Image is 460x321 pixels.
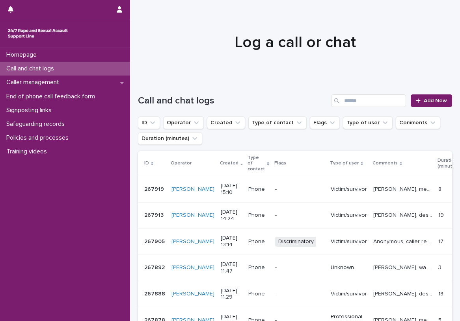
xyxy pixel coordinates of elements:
p: [DATE] 11:47 [221,261,242,275]
p: Duration (minutes) [438,156,459,171]
a: Add New [411,94,452,107]
p: 267913 [144,210,165,219]
span: Discriminatory [275,237,317,247]
p: Victim/survivor [331,186,367,193]
p: Wendy, described experiencing sexual violence perpetrated by their husband, explored feelings and... [373,289,434,297]
p: [DATE] 14:24 [221,209,242,222]
button: Flags [310,116,340,129]
h1: Log a call or chat [138,33,452,52]
p: 8 [438,184,443,193]
p: Victim/survivor [331,212,367,219]
p: Created [220,159,238,168]
p: Phone [248,238,268,245]
a: [PERSON_NAME] [171,212,214,219]
p: 18 [438,289,445,297]
p: 267919 [144,184,166,193]
p: 267888 [144,289,167,297]
p: - [275,264,324,271]
p: Phone [248,186,268,193]
a: [PERSON_NAME] [171,264,214,271]
p: Victim/survivor [331,291,367,297]
p: Homepage [3,51,43,59]
button: Duration (minutes) [138,132,202,145]
p: [DATE] 13:14 [221,235,242,248]
p: Safeguarding records [3,120,71,128]
p: - [275,186,324,193]
p: Caller management [3,79,65,86]
p: - [275,212,324,219]
p: Policies and processes [3,134,75,142]
img: rhQMoQhaT3yELyF149Cw [6,26,69,41]
p: [DATE] 15:10 [221,183,242,196]
p: Training videos [3,148,53,155]
button: Comments [396,116,440,129]
p: Operator [171,159,192,168]
p: Cheryl, described experiencing sexual violence (CSA) and talked about the impacts (memories), exp... [373,210,434,219]
a: [PERSON_NAME] [171,186,214,193]
p: Comments [372,159,398,168]
p: ID [144,159,149,168]
p: - [275,291,324,297]
p: Phone [248,291,268,297]
span: Add New [424,98,447,103]
p: 267892 [144,263,166,271]
p: 17 [438,237,445,245]
input: Search [331,94,406,107]
p: Call and chat logs [3,65,60,72]
p: Signposting links [3,107,58,114]
p: Phone [248,212,268,219]
p: Richard, mentioned experiencing sexual violence, mentioned reporting and police, wanted informati... [373,184,434,193]
p: Karine, wanted information around the police and reports so operator explained boundaries of the ... [373,263,434,271]
p: [DATE] 11:29 [221,288,242,301]
button: Created [207,116,245,129]
a: [PERSON_NAME] [171,238,214,245]
button: Type of contact [248,116,307,129]
a: [PERSON_NAME] [171,291,214,297]
p: End of phone call feedback form [3,93,101,100]
p: Victim/survivor [331,238,367,245]
h1: Call and chat logs [138,95,328,107]
p: Unknown [331,264,367,271]
p: Anonymous, caller repeated the phrase "ma'am" and "you know" and would swear throughout the call,... [373,237,434,245]
p: Type of user [330,159,359,168]
button: ID [138,116,160,129]
p: Type of contact [248,153,265,173]
p: 267905 [144,237,166,245]
button: Type of user [343,116,393,129]
p: 3 [438,263,443,271]
p: Flags [274,159,286,168]
button: Operator [163,116,204,129]
p: 19 [438,210,445,219]
p: Phone [248,264,268,271]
